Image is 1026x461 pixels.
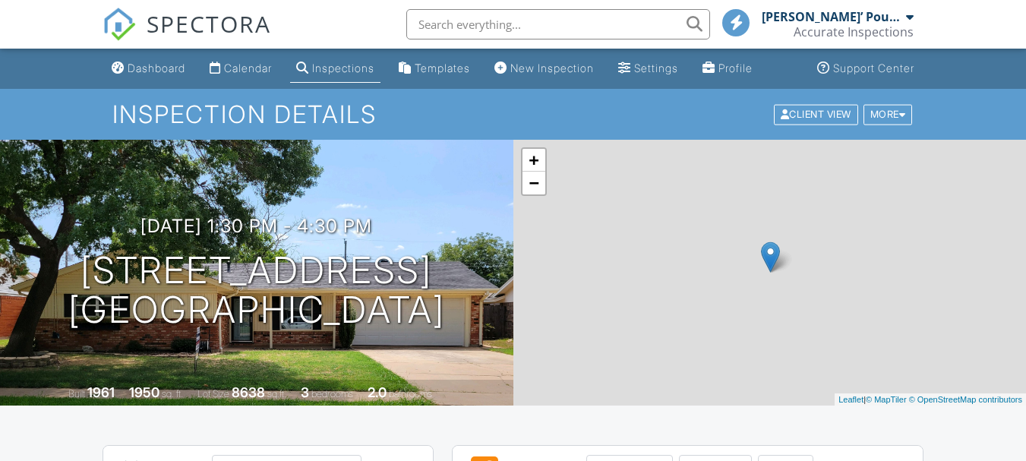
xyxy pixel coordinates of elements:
div: Accurate Inspections [794,24,914,39]
div: | [835,393,1026,406]
a: Calendar [204,55,278,83]
div: 3 [301,384,309,400]
a: Client View [772,108,862,119]
div: [PERSON_NAME]’ Pounds [762,9,902,24]
div: Templates [415,62,470,74]
a: New Inspection [488,55,600,83]
span: sq.ft. [267,388,286,399]
h3: [DATE] 1:30 pm - 4:30 pm [140,216,372,236]
div: Dashboard [128,62,185,74]
div: Calendar [224,62,272,74]
div: 2.0 [368,384,387,400]
div: Settings [634,62,678,74]
h1: [STREET_ADDRESS] [GEOGRAPHIC_DATA] [68,251,445,331]
div: Support Center [833,62,914,74]
img: The Best Home Inspection Software - Spectora [103,8,136,41]
div: 1950 [129,384,159,400]
a: Settings [612,55,684,83]
a: Support Center [811,55,920,83]
a: Company Profile [696,55,759,83]
span: Lot Size [197,388,229,399]
div: 1961 [87,384,115,400]
input: Search everything... [406,9,710,39]
a: SPECTORA [103,21,271,52]
div: Client View [774,104,858,125]
a: Inspections [290,55,380,83]
a: Zoom out [522,172,545,194]
div: Profile [718,62,753,74]
a: Leaflet [838,395,863,404]
div: New Inspection [510,62,594,74]
a: Dashboard [106,55,191,83]
span: bathrooms [389,388,432,399]
div: Inspections [312,62,374,74]
h1: Inspection Details [112,101,914,128]
span: Built [68,388,85,399]
div: 8638 [232,384,265,400]
span: SPECTORA [147,8,271,39]
span: sq. ft. [162,388,183,399]
a: © OpenStreetMap contributors [909,395,1022,404]
a: © MapTiler [866,395,907,404]
a: Zoom in [522,149,545,172]
a: Templates [393,55,476,83]
div: More [863,104,913,125]
span: bedrooms [311,388,353,399]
